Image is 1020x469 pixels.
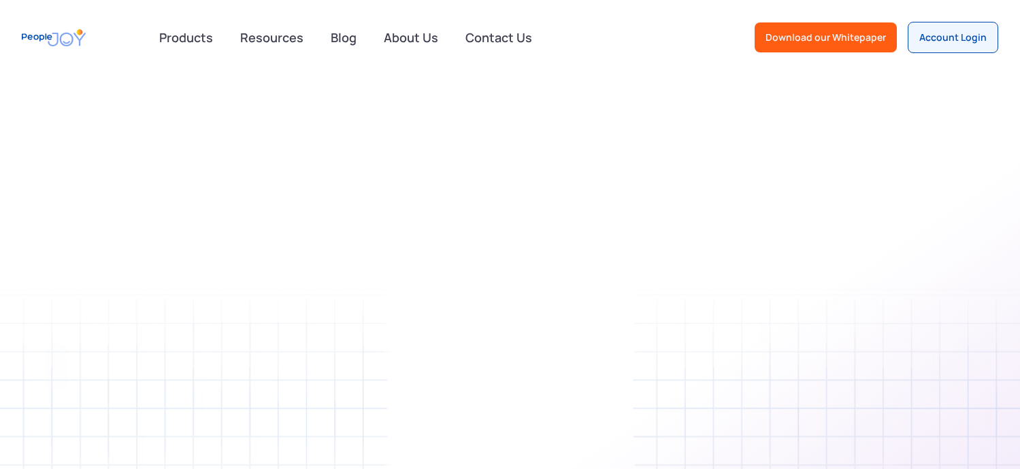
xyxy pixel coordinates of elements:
[919,31,987,44] div: Account Login
[766,31,886,44] div: Download our Whitepaper
[908,22,998,53] a: Account Login
[457,22,540,52] a: Contact Us
[376,22,446,52] a: About Us
[151,24,221,51] div: Products
[755,22,897,52] a: Download our Whitepaper
[232,22,312,52] a: Resources
[22,22,86,53] a: home
[323,22,365,52] a: Blog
